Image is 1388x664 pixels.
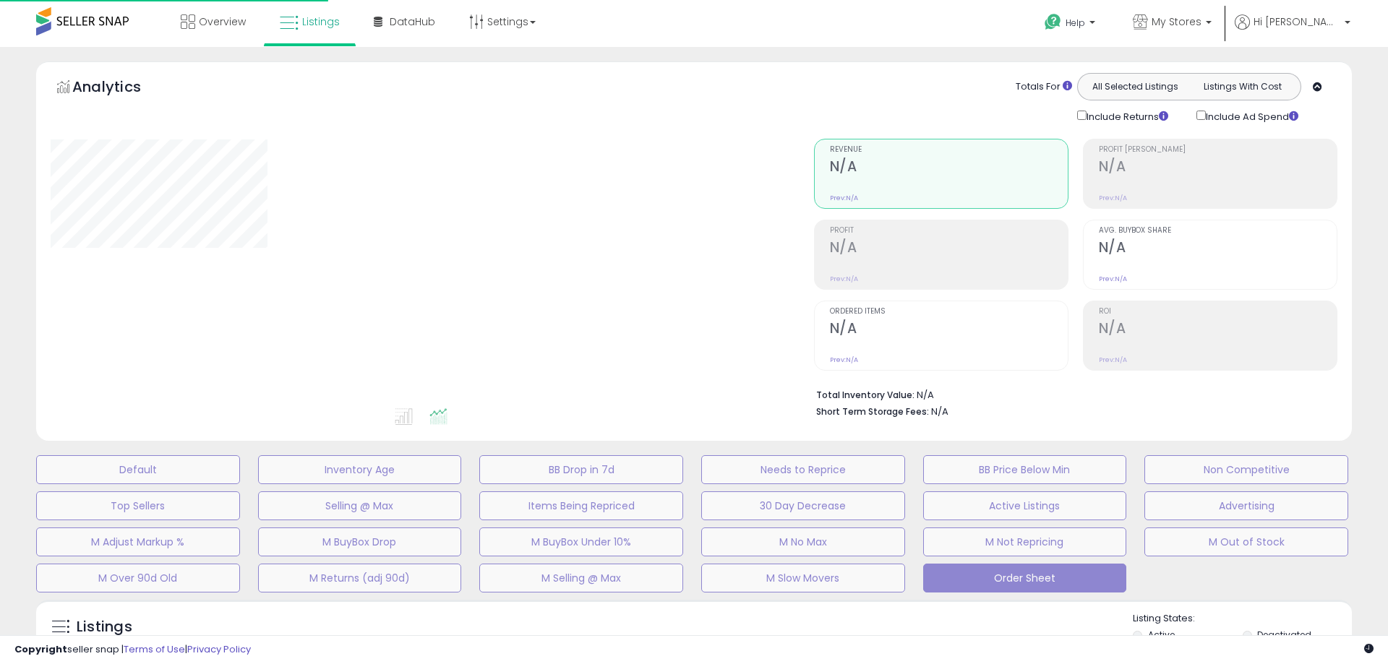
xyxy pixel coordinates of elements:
h2: N/A [1099,239,1337,259]
button: M BuyBox Drop [258,527,462,556]
small: Prev: N/A [830,355,858,364]
button: Top Sellers [36,491,240,520]
button: 30 Day Decrease [701,491,905,520]
span: Hi [PERSON_NAME] [1254,14,1340,29]
span: Profit [830,227,1068,235]
small: Prev: N/A [1099,355,1127,364]
h5: Analytics [72,77,169,100]
span: My Stores [1152,14,1201,29]
button: Order Sheet [923,564,1127,592]
b: Short Term Storage Fees: [816,405,929,418]
button: M Out of Stock [1144,527,1348,556]
button: Default [36,455,240,484]
small: Prev: N/A [830,194,858,202]
button: M BuyBox Under 10% [479,527,683,556]
h2: N/A [830,239,1068,259]
button: M Adjust Markup % [36,527,240,556]
span: Profit [PERSON_NAME] [1099,146,1337,154]
small: Prev: N/A [1099,275,1127,283]
small: Prev: N/A [830,275,858,283]
span: DataHub [390,14,435,29]
span: Listings [302,14,340,29]
div: Include Returns [1066,108,1186,124]
b: Total Inventory Value: [816,389,914,401]
span: ROI [1099,308,1337,316]
a: Hi [PERSON_NAME] [1235,14,1350,47]
button: M Over 90d Old [36,564,240,592]
button: All Selected Listings [1081,77,1189,96]
button: M Returns (adj 90d) [258,564,462,592]
span: Revenue [830,146,1068,154]
button: Advertising [1144,491,1348,520]
h2: N/A [1099,158,1337,178]
button: BB Drop in 7d [479,455,683,484]
span: N/A [931,405,948,418]
a: Help [1033,2,1110,47]
h2: N/A [830,158,1068,178]
strong: Copyright [14,642,67,656]
button: Non Competitive [1144,455,1348,484]
div: seller snap | | [14,643,251,657]
button: M Slow Movers [701,564,905,592]
button: Inventory Age [258,455,462,484]
li: N/A [816,385,1327,402]
button: Needs to Reprice [701,455,905,484]
button: M Selling @ Max [479,564,683,592]
button: BB Price Below Min [923,455,1127,484]
div: Include Ad Spend [1186,108,1321,124]
small: Prev: N/A [1099,194,1127,202]
span: Help [1066,17,1085,29]
span: Ordered Items [830,308,1068,316]
i: Get Help [1044,13,1062,31]
h2: N/A [1099,320,1337,340]
button: M Not Repricing [923,527,1127,556]
h2: N/A [830,320,1068,340]
button: Listings With Cost [1188,77,1296,96]
button: Selling @ Max [258,491,462,520]
div: Totals For [1016,80,1072,94]
button: Active Listings [923,491,1127,520]
button: M No Max [701,527,905,556]
span: Overview [199,14,246,29]
button: Items Being Repriced [479,491,683,520]
span: Avg. Buybox Share [1099,227,1337,235]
